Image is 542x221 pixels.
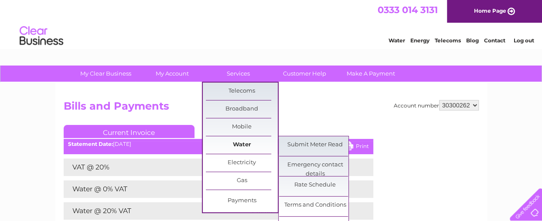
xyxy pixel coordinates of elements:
div: Clear Business is a trading name of Verastar Limited (registered in [GEOGRAPHIC_DATA] No. 3667643... [65,5,477,42]
a: My Clear Business [70,66,142,82]
a: Mobile [206,118,278,136]
img: logo.png [19,23,64,49]
a: Electricity [206,154,278,172]
a: Water [206,136,278,154]
a: Contact [484,37,505,44]
a: My Account [136,66,208,82]
b: Statement Date: [68,141,113,147]
a: Log out [513,37,534,44]
a: Services [202,66,274,82]
a: Telecoms [435,37,461,44]
td: VAT @ 20% [64,159,249,176]
a: Broadband [206,100,278,118]
a: Submit Meter Read [279,136,351,154]
a: Blog [466,37,479,44]
a: Print [343,141,369,154]
a: 0333 014 3131 [378,4,438,15]
a: Energy [410,37,430,44]
a: Make A Payment [335,66,407,82]
a: Terms and Conditions [279,197,351,214]
a: Water [389,37,405,44]
div: Account number [394,100,479,110]
a: Current Invoice [64,125,194,138]
a: Gas [206,172,278,190]
a: Payments [206,192,278,210]
a: Telecoms [206,83,278,100]
div: [DATE] [64,141,373,147]
td: Water @ 20% VAT [64,202,249,220]
h2: Bills and Payments [64,100,479,117]
a: Emergency contact details [279,156,351,174]
a: Customer Help [269,66,341,82]
td: Water @ 0% VAT [64,180,249,198]
a: Rate Schedule [279,176,351,194]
